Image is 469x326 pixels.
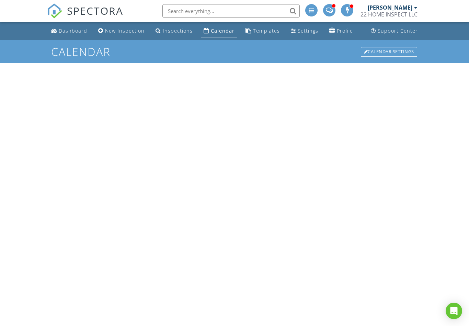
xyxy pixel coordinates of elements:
[361,47,417,57] div: Calendar Settings
[368,4,412,11] div: [PERSON_NAME]
[67,3,123,18] span: SPECTORA
[153,25,195,37] a: Inspections
[337,27,353,34] div: Profile
[95,25,147,37] a: New Inspection
[446,303,462,319] div: Open Intercom Messenger
[47,3,62,19] img: The Best Home Inspection Software - Spectora
[105,27,145,34] div: New Inspection
[327,25,356,37] a: Profile
[368,25,421,37] a: Support Center
[201,25,237,37] a: Calendar
[360,46,418,57] a: Calendar Settings
[48,25,90,37] a: Dashboard
[361,11,417,18] div: 22 HOME INSPECT LLC
[163,27,193,34] div: Inspections
[47,9,123,24] a: SPECTORA
[253,27,280,34] div: Templates
[243,25,283,37] a: Templates
[211,27,235,34] div: Calendar
[288,25,321,37] a: Settings
[378,27,418,34] div: Support Center
[298,27,318,34] div: Settings
[51,46,417,58] h1: Calendar
[59,27,87,34] div: Dashboard
[162,4,300,18] input: Search everything...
